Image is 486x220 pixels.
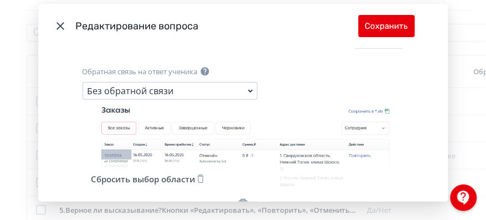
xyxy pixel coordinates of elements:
[89,168,208,190] button: Сбросить выбор области
[88,84,174,98] div: Без обратной связи
[38,4,448,202] div: Modal
[76,19,359,34] div: Редактирование вопроса
[359,15,415,37] button: Сохранить
[83,66,198,78] label: Обратная связь на ответ ученика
